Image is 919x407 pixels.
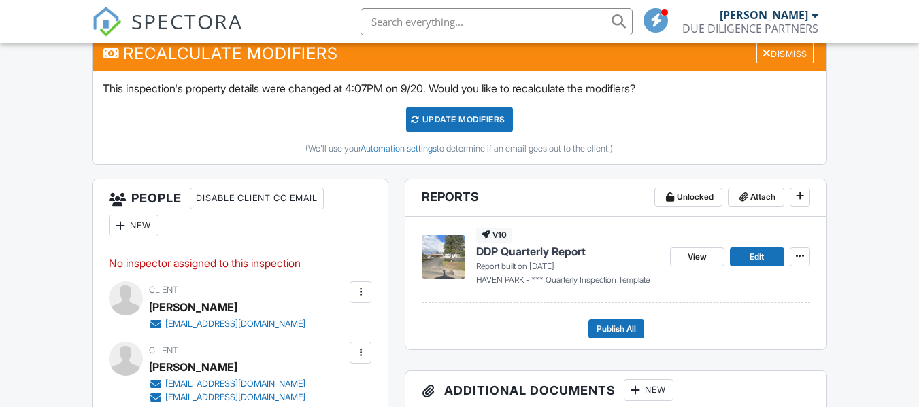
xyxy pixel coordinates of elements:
[165,392,305,403] div: [EMAIL_ADDRESS][DOMAIN_NAME]
[165,319,305,330] div: [EMAIL_ADDRESS][DOMAIN_NAME]
[92,7,122,37] img: The Best Home Inspection Software - Spectora
[165,378,305,389] div: [EMAIL_ADDRESS][DOMAIN_NAME]
[149,345,178,355] span: Client
[149,357,237,377] div: [PERSON_NAME]
[109,215,158,236] div: New
[682,22,818,35] div: DUE DILIGENCE PARTNERS
[93,71,826,164] div: This inspection's property details were changed at 4:07PM on 9/20. Would you like to recalculate ...
[93,179,388,245] h3: People
[624,379,673,401] div: New
[93,37,826,70] h3: Recalculate Modifiers
[92,18,243,47] a: SPECTORA
[190,188,324,209] div: Disable Client CC Email
[149,391,305,404] a: [EMAIL_ADDRESS][DOMAIN_NAME]
[149,377,305,391] a: [EMAIL_ADDRESS][DOMAIN_NAME]
[131,7,243,35] span: SPECTORA
[149,317,305,331] a: [EMAIL_ADDRESS][DOMAIN_NAME]
[756,43,814,64] div: Dismiss
[103,143,816,154] div: (We'll use your to determine if an email goes out to the client.)
[149,297,237,317] div: [PERSON_NAME]
[361,8,633,35] input: Search everything...
[149,285,178,295] span: Client
[720,8,808,22] div: [PERSON_NAME]
[406,107,513,132] div: UPDATE Modifiers
[109,255,371,270] p: No inspector assigned to this inspection
[361,143,437,154] a: Automation settings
